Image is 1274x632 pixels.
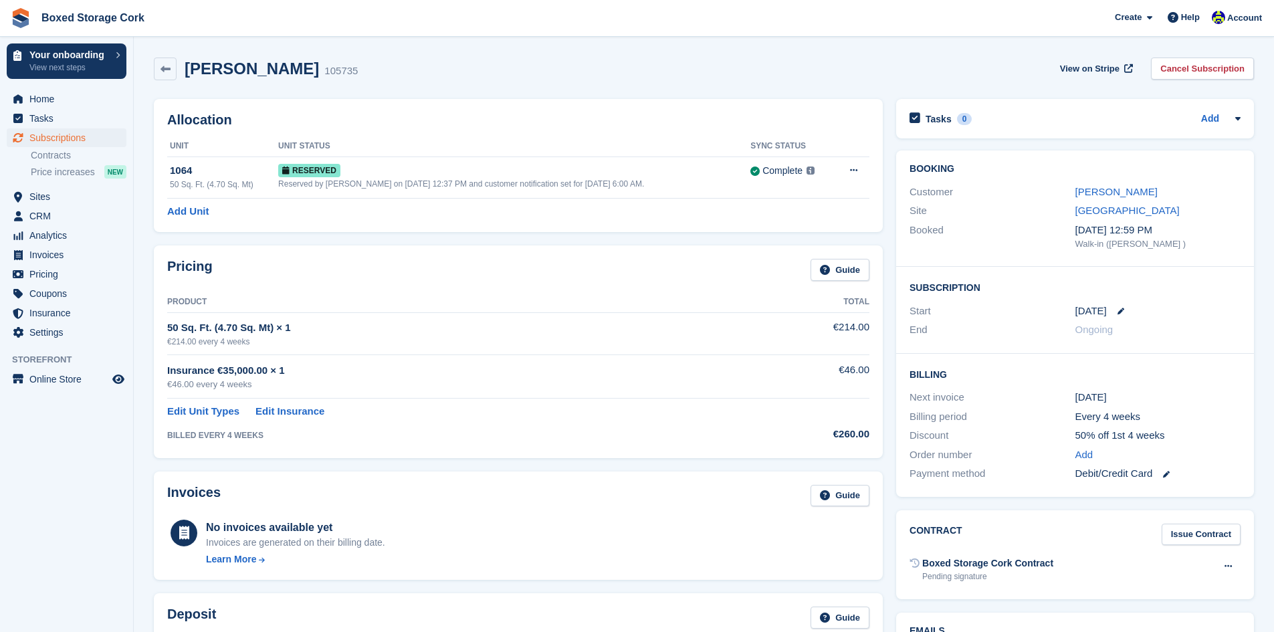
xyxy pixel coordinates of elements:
[910,428,1075,443] div: Discount
[206,520,385,536] div: No invoices available yet
[167,320,738,336] div: 50 Sq. Ft. (4.70 Sq. Mt) × 1
[926,113,952,125] h2: Tasks
[1162,524,1241,546] a: Issue Contract
[1115,11,1142,24] span: Create
[29,187,110,206] span: Sites
[910,223,1075,251] div: Booked
[31,166,95,179] span: Price increases
[7,128,126,147] a: menu
[922,570,1053,583] div: Pending signature
[1075,390,1241,405] div: [DATE]
[910,203,1075,219] div: Site
[910,409,1075,425] div: Billing period
[29,304,110,322] span: Insurance
[278,164,340,177] span: Reserved
[29,370,110,389] span: Online Store
[31,149,126,162] a: Contracts
[7,284,126,303] a: menu
[910,280,1241,294] h2: Subscription
[922,556,1053,570] div: Boxed Storage Cork Contract
[1212,11,1225,24] img: Vincent
[110,371,126,387] a: Preview store
[29,207,110,225] span: CRM
[185,60,319,78] h2: [PERSON_NAME]
[750,136,833,157] th: Sync Status
[7,207,126,225] a: menu
[29,128,110,147] span: Subscriptions
[31,165,126,179] a: Price increases NEW
[7,90,126,108] a: menu
[1075,186,1158,197] a: [PERSON_NAME]
[278,178,750,190] div: Reserved by [PERSON_NAME] on [DATE] 12:37 PM and customer notification set for [DATE] 6:00 AM.
[206,536,385,550] div: Invoices are generated on their billing date.
[910,367,1241,381] h2: Billing
[12,353,133,366] span: Storefront
[29,90,110,108] span: Home
[762,164,803,178] div: Complete
[324,64,358,79] div: 105735
[7,304,126,322] a: menu
[910,466,1075,482] div: Payment method
[910,185,1075,200] div: Customer
[7,187,126,206] a: menu
[7,323,126,342] a: menu
[167,336,738,348] div: €214.00 every 4 weeks
[29,226,110,245] span: Analytics
[7,109,126,128] a: menu
[1075,428,1241,443] div: 50% off 1st 4 weeks
[7,265,126,284] a: menu
[811,607,869,629] a: Guide
[1075,409,1241,425] div: Every 4 weeks
[738,355,869,399] td: €46.00
[167,204,209,219] a: Add Unit
[910,322,1075,338] div: End
[7,226,126,245] a: menu
[738,312,869,354] td: €214.00
[1060,62,1120,76] span: View on Stripe
[167,363,738,379] div: Insurance €35,000.00 × 1
[1075,466,1241,482] div: Debit/Credit Card
[910,524,962,546] h2: Contract
[206,552,256,566] div: Learn More
[910,447,1075,463] div: Order number
[1075,205,1180,216] a: [GEOGRAPHIC_DATA]
[170,179,278,191] div: 50 Sq. Ft. (4.70 Sq. Mt)
[167,259,213,281] h2: Pricing
[167,378,738,391] div: €46.00 every 4 weeks
[1075,304,1107,319] time: 2025-09-08 00:00:00 UTC
[1075,237,1241,251] div: Walk-in ([PERSON_NAME] )
[910,304,1075,319] div: Start
[29,109,110,128] span: Tasks
[167,404,239,419] a: Edit Unit Types
[811,485,869,507] a: Guide
[738,427,869,442] div: €260.00
[957,113,972,125] div: 0
[29,284,110,303] span: Coupons
[7,43,126,79] a: Your onboarding View next steps
[1055,58,1136,80] a: View on Stripe
[29,265,110,284] span: Pricing
[1201,112,1219,127] a: Add
[1075,223,1241,238] div: [DATE] 12:59 PM
[738,292,869,313] th: Total
[1151,58,1254,80] a: Cancel Subscription
[7,245,126,264] a: menu
[206,552,385,566] a: Learn More
[104,165,126,179] div: NEW
[278,136,750,157] th: Unit Status
[1075,447,1093,463] a: Add
[811,259,869,281] a: Guide
[807,167,815,175] img: icon-info-grey-7440780725fd019a000dd9b08b2336e03edf1995a4989e88bcd33f0948082b44.svg
[1075,324,1113,335] span: Ongoing
[1227,11,1262,25] span: Account
[29,245,110,264] span: Invoices
[910,164,1241,175] h2: Booking
[167,485,221,507] h2: Invoices
[167,136,278,157] th: Unit
[7,370,126,389] a: menu
[29,50,109,60] p: Your onboarding
[29,62,109,74] p: View next steps
[36,7,150,29] a: Boxed Storage Cork
[29,323,110,342] span: Settings
[255,404,324,419] a: Edit Insurance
